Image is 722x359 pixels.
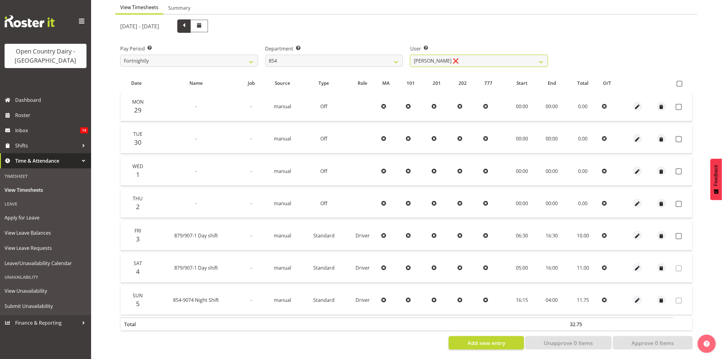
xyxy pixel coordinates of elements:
span: 30 [134,138,141,147]
a: View Leave Requests [2,240,90,256]
span: Finance & Reporting [15,318,79,327]
span: Leave/Unavailability Calendar [5,259,87,268]
span: 777 [484,80,492,87]
td: 0.00 [567,157,600,186]
a: Submit Unavailability [2,299,90,314]
span: Fri [135,227,141,234]
span: MA [383,80,390,87]
span: 879/907-1 Day shift [174,232,218,239]
td: 00:00 [537,189,567,218]
td: 00:00 [507,157,537,186]
span: - [195,103,197,110]
span: Inbox [15,126,80,135]
td: 16:00 [537,254,567,283]
span: manual [274,168,291,174]
label: Pay Period [120,45,258,52]
td: Off [302,92,346,121]
button: Unapprove 0 Items [525,336,612,350]
span: Wed [132,163,143,170]
span: manual [274,135,291,142]
span: Sun [133,292,143,299]
span: 29 [134,106,141,114]
td: 0.00 [567,92,600,121]
td: 10.00 [567,221,600,250]
td: 0.00 [567,189,600,218]
span: Name [189,80,203,87]
td: Standard [302,286,346,315]
button: Add new entry [449,336,524,350]
button: Approve 0 Items [613,336,693,350]
span: manual [274,264,291,271]
span: - [251,232,252,239]
span: Start [517,80,528,87]
div: Leave [2,198,90,210]
span: Type [319,80,329,87]
span: manual [274,200,291,207]
span: 879/907-1 Day shift [174,264,218,271]
label: User [410,45,548,52]
span: Date [131,80,142,87]
span: Apply for Leave [5,213,87,222]
td: 06:30 [507,221,537,250]
td: Standard [302,221,346,250]
span: - [195,200,197,207]
span: 101 [407,80,415,87]
a: View Leave Balances [2,225,90,240]
span: Add new entry [468,339,505,347]
td: Standard [302,254,346,283]
span: Sat [134,260,142,267]
span: Source [275,80,290,87]
td: 11.75 [567,286,600,315]
span: Thu [133,195,143,202]
span: End [548,80,556,87]
span: View Timesheets [5,185,87,195]
td: 0.00 [567,124,600,154]
span: 3 [136,235,140,243]
span: - [251,103,252,110]
span: 4 [136,267,140,276]
span: Feedback [713,165,719,186]
td: 00:00 [537,157,567,186]
img: help-xxl-2.png [704,341,710,347]
span: 5 [136,299,140,308]
span: Driver [356,264,370,271]
span: View Leave Requests [5,243,87,253]
div: Unavailability [2,271,90,283]
span: Submit Unavailability [5,302,87,311]
a: View Unavailability [2,283,90,299]
td: Off [302,157,346,186]
div: Open Country Dairy - [GEOGRAPHIC_DATA] [11,47,80,65]
td: 00:00 [507,124,537,154]
span: 2 [136,202,140,211]
span: - [195,135,197,142]
td: Off [302,124,346,154]
td: 00:00 [537,124,567,154]
span: Job [248,80,255,87]
a: Apply for Leave [2,210,90,225]
span: Driver [356,297,370,303]
span: View Leave Balances [5,228,87,237]
td: 05:00 [507,254,537,283]
span: Roster [15,111,88,120]
span: - [251,264,252,271]
button: Feedback - Show survey [710,159,722,200]
span: O/T [603,80,611,87]
span: 854-9074 Night Shift [173,297,219,303]
span: Unapprove 0 Items [544,339,593,347]
td: 11.00 [567,254,600,283]
td: 00:00 [507,189,537,218]
span: manual [274,297,291,303]
span: Role [358,80,368,87]
a: View Timesheets [2,182,90,198]
span: - [195,168,197,174]
span: manual [274,232,291,239]
th: Total [121,318,153,330]
span: 1 [136,170,140,179]
td: Off [302,189,346,218]
td: 16:30 [537,221,567,250]
span: - [251,297,252,303]
span: Time & Attendance [15,156,79,165]
span: Shifts [15,141,79,150]
label: Department [265,45,403,52]
span: Mon [132,98,144,105]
